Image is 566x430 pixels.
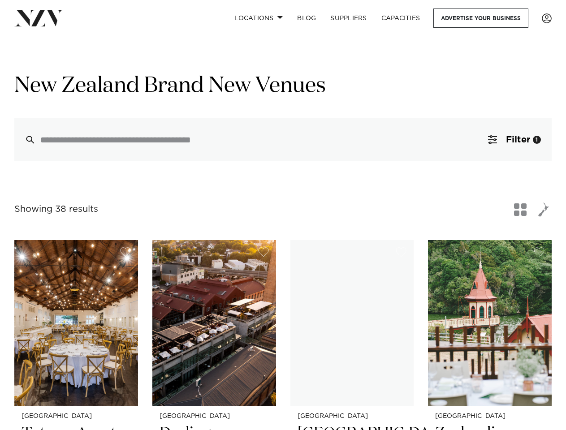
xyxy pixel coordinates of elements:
a: Advertise your business [433,9,528,28]
img: Rātā Cafe at Zealandia [428,240,552,406]
small: [GEOGRAPHIC_DATA] [435,413,544,420]
img: Tote on Ascot event space [14,240,138,406]
a: BLOG [290,9,323,28]
a: SUPPLIERS [323,9,374,28]
a: Locations [227,9,290,28]
div: 1 [533,136,541,144]
span: Filter [506,135,530,144]
small: [GEOGRAPHIC_DATA] [22,413,131,420]
small: [GEOGRAPHIC_DATA] [298,413,407,420]
h1: New Zealand Brand New Venues [14,72,552,100]
img: nzv-logo.png [14,10,63,26]
small: [GEOGRAPHIC_DATA] [160,413,269,420]
div: Showing 38 results [14,202,98,216]
a: Capacities [374,9,428,28]
button: Filter1 [477,118,552,161]
img: Aerial view of Darling on Drake [152,240,276,406]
